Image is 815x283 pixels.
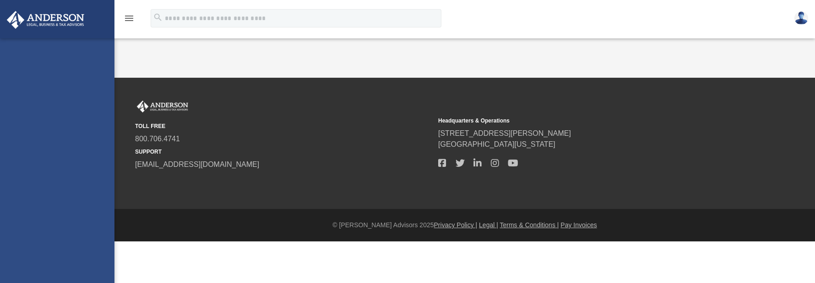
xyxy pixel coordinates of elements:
a: 800.706.4741 [135,135,180,143]
small: SUPPORT [135,148,432,156]
a: [GEOGRAPHIC_DATA][US_STATE] [438,140,555,148]
a: Privacy Policy | [434,221,478,229]
a: Terms & Conditions | [500,221,559,229]
a: [EMAIL_ADDRESS][DOMAIN_NAME] [135,160,259,168]
a: Legal | [479,221,498,229]
i: menu [124,13,135,24]
a: [STREET_ADDRESS][PERSON_NAME] [438,129,571,137]
small: Headquarters & Operations [438,117,735,125]
div: © [PERSON_NAME] Advisors 2025 [114,220,815,230]
img: User Pic [794,11,808,25]
small: TOLL FREE [135,122,432,130]
a: menu [124,17,135,24]
i: search [153,12,163,22]
img: Anderson Advisors Platinum Portal [4,11,87,29]
img: Anderson Advisors Platinum Portal [135,101,190,112]
a: Pay Invoices [560,221,597,229]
